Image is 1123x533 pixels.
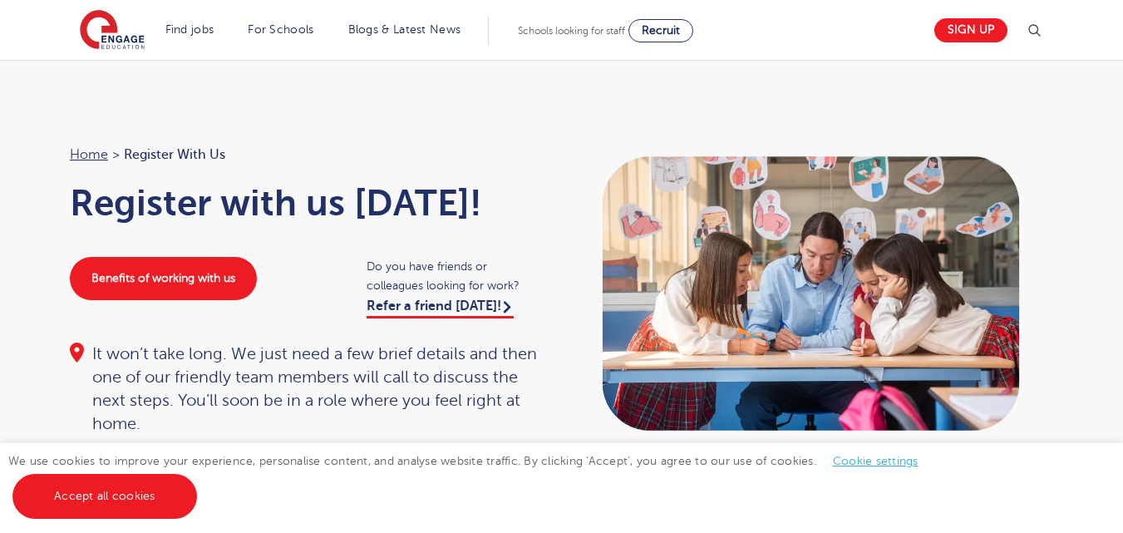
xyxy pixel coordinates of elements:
[70,257,257,300] a: Benefits of working with us
[70,182,545,224] h1: Register with us [DATE]!
[112,147,120,162] span: >
[80,10,145,52] img: Engage Education
[70,147,108,162] a: Home
[628,19,693,42] a: Recruit
[367,299,514,318] a: Refer a friend [DATE]!
[70,343,545,436] div: It won’t take long. We just need a few brief details and then one of our friendly team members wi...
[833,455,919,467] a: Cookie settings
[518,25,625,37] span: Schools looking for staff
[70,144,545,165] nav: breadcrumb
[8,455,935,502] span: We use cookies to improve your experience, personalise content, and analyse website traffic. By c...
[348,23,461,36] a: Blogs & Latest News
[934,18,1007,42] a: Sign up
[165,23,214,36] a: Find jobs
[12,474,197,519] a: Accept all cookies
[642,24,680,37] span: Recruit
[367,257,545,295] span: Do you have friends or colleagues looking for work?
[248,23,313,36] a: For Schools
[124,144,225,165] span: Register with us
